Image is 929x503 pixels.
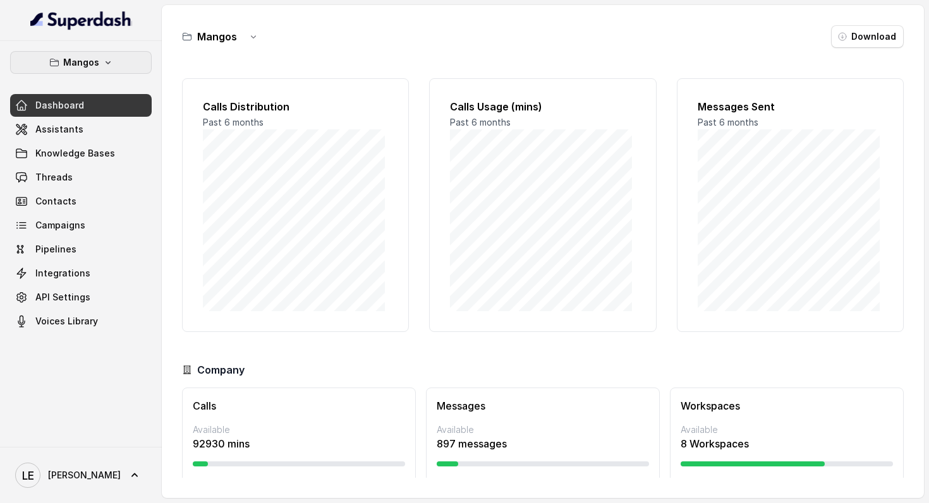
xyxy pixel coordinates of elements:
span: Threads [35,171,73,184]
span: Integrations [35,267,90,280]
p: 0 [193,476,198,489]
button: Mangos [10,51,152,74]
p: 897 messages [437,436,649,451]
h3: Messages [437,398,649,413]
a: Dashboard [10,94,152,117]
a: [PERSON_NAME] [10,458,152,493]
a: Campaigns [10,214,152,237]
span: Past 6 months [698,117,758,127]
p: Max: 100000 mins [331,476,405,489]
a: Integrations [10,262,152,285]
p: 92930 mins [193,436,405,451]
span: Voices Library [35,315,98,328]
p: Mangos [63,55,99,70]
button: Download [831,25,904,48]
h3: Workspaces [681,398,893,413]
h2: Calls Distribution [203,99,388,114]
span: Contacts [35,195,76,208]
text: LE [22,469,34,482]
span: API Settings [35,291,90,304]
p: 8 Workspaces [681,436,893,451]
p: Available [681,423,893,436]
a: Threads [10,166,152,189]
a: API Settings [10,286,152,309]
img: light.svg [30,10,132,30]
h3: Company [197,362,245,377]
a: Pipelines [10,238,152,261]
p: Max: 1k messages [576,476,649,489]
p: Max: 25 Workspaces [807,476,893,489]
p: 0 [437,476,442,489]
a: Voices Library [10,310,152,333]
h3: Calls [193,398,405,413]
a: Knowledge Bases [10,142,152,165]
span: Assistants [35,123,83,136]
span: Past 6 months [203,117,264,127]
span: Dashboard [35,99,84,112]
a: Contacts [10,190,152,213]
span: Knowledge Bases [35,147,115,160]
h3: Mangos [197,29,237,44]
span: Campaigns [35,219,85,232]
span: [PERSON_NAME] [48,469,121,482]
h2: Messages Sent [698,99,883,114]
p: Available [193,423,405,436]
p: 0 [681,476,686,489]
h2: Calls Usage (mins) [450,99,635,114]
p: Available [437,423,649,436]
span: Pipelines [35,243,76,256]
a: Assistants [10,118,152,141]
span: Past 6 months [450,117,511,127]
